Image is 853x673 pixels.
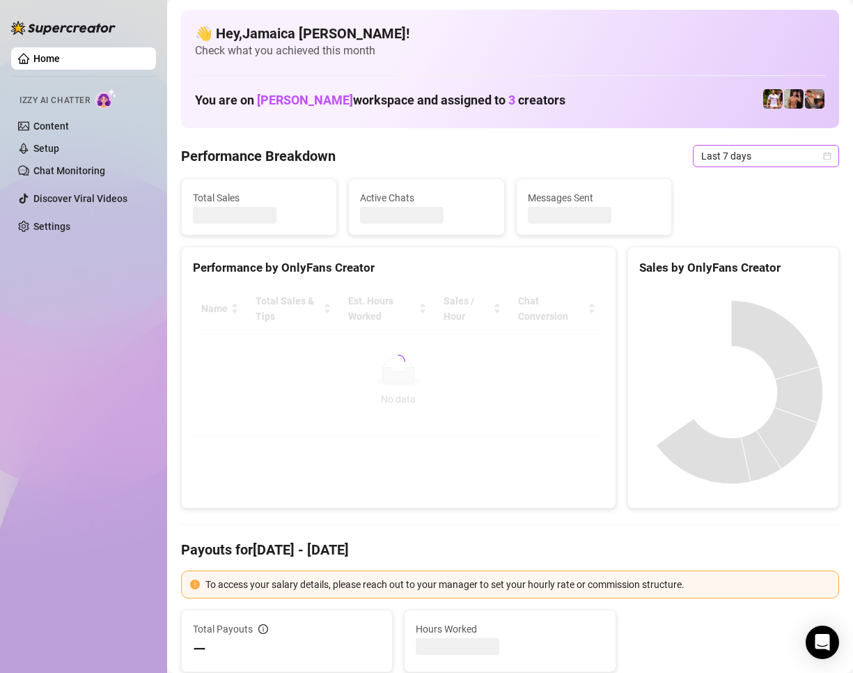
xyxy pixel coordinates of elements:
h1: You are on workspace and assigned to creators [195,93,565,108]
h4: 👋 Hey, Jamaica [PERSON_NAME] ! [195,24,825,43]
a: Discover Viral Videos [33,193,127,204]
a: Chat Monitoring [33,165,105,176]
img: Zach [784,89,804,109]
div: Open Intercom Messenger [806,626,839,659]
img: AI Chatter [95,88,117,109]
a: Content [33,121,69,132]
span: Izzy AI Chatter [19,94,90,107]
div: Sales by OnlyFans Creator [639,258,827,277]
span: info-circle [258,624,268,634]
span: loading [390,353,407,370]
h4: Performance Breakdown [181,146,336,166]
span: Check what you achieved this month [195,43,825,59]
a: Settings [33,221,70,232]
a: Home [33,53,60,64]
span: Hours Worked [416,621,604,637]
div: To access your salary details, please reach out to your manager to set your hourly rate or commis... [205,577,830,592]
span: exclamation-circle [190,580,200,589]
span: calendar [823,152,831,160]
span: 3 [508,93,515,107]
span: Active Chats [360,190,492,206]
span: [PERSON_NAME] [257,93,353,107]
span: — [193,638,206,660]
span: Total Payouts [193,621,253,637]
span: Total Sales [193,190,325,206]
span: Messages Sent [528,190,660,206]
a: Setup [33,143,59,154]
img: logo-BBDzfeDw.svg [11,21,116,35]
div: Performance by OnlyFans Creator [193,258,604,277]
img: Osvaldo [805,89,824,109]
img: Hector [763,89,783,109]
span: Last 7 days [701,146,831,167]
h4: Payouts for [DATE] - [DATE] [181,540,839,559]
